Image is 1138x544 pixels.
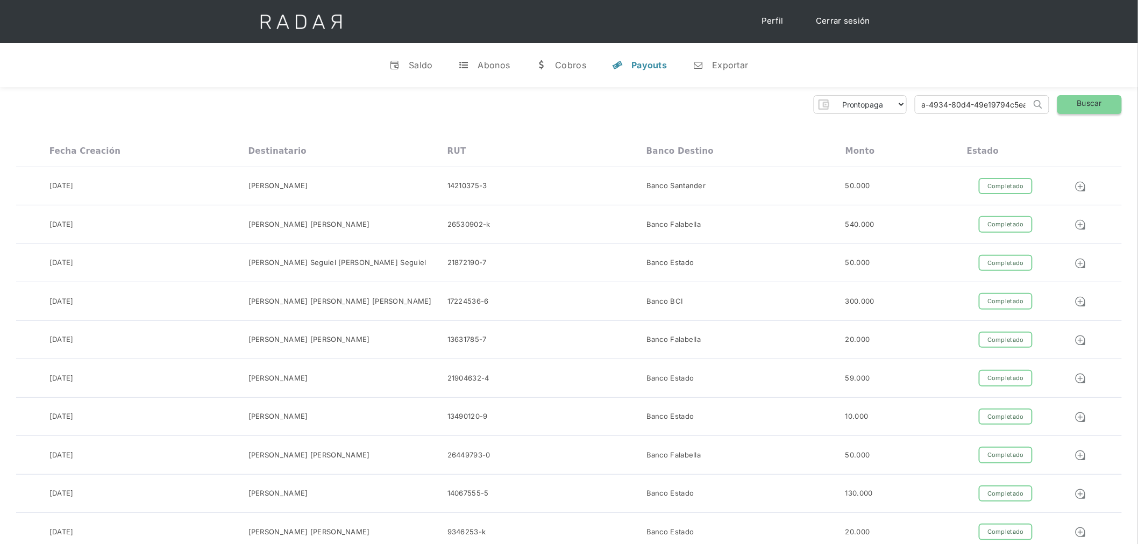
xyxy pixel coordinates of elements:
img: Detalle [1075,411,1086,423]
img: Detalle [1075,257,1086,269]
div: RUT [447,146,466,156]
div: Completado [979,293,1033,310]
div: Estado [967,146,999,156]
div: 13631785-7 [447,334,487,345]
div: 26449793-0 [447,450,490,461]
div: 14210375-3 [447,181,487,191]
a: Perfil [751,11,794,32]
div: Banco Falabella [646,219,701,230]
div: Completado [979,485,1033,502]
div: Banco Estado [646,257,694,268]
div: 10.000 [845,411,869,422]
div: Banco Santander [646,181,706,191]
div: 50.000 [845,450,870,461]
div: [DATE] [49,527,74,538]
div: y [612,60,623,70]
div: 59.000 [845,373,870,384]
div: [DATE] [49,450,74,461]
div: [DATE] [49,373,74,384]
img: Detalle [1075,488,1086,500]
div: [DATE] [49,488,74,499]
div: 21872190-7 [447,257,487,268]
div: Monto [845,146,875,156]
div: Completado [979,332,1033,348]
div: Completado [979,178,1033,195]
div: Completado [979,216,1033,233]
a: Buscar [1057,95,1122,114]
div: Banco Falabella [646,334,701,345]
div: t [459,60,470,70]
img: Detalle [1075,526,1086,538]
div: [DATE] [49,334,74,345]
div: 26530902-k [447,219,490,230]
div: Banco Estado [646,411,694,422]
div: n [693,60,703,70]
img: Detalle [1075,334,1086,346]
div: Completado [979,409,1033,425]
input: Busca por ID [915,96,1031,113]
div: [PERSON_NAME] [PERSON_NAME] [248,527,370,538]
div: v [389,60,400,70]
div: Destinatario [248,146,307,156]
form: Form [814,95,907,114]
div: [PERSON_NAME] [PERSON_NAME] [248,334,370,345]
div: [PERSON_NAME] Seguiel [PERSON_NAME] Seguiel [248,257,426,268]
div: 20.000 [845,334,870,345]
img: Detalle [1075,219,1086,231]
div: Banco Estado [646,527,694,538]
img: Detalle [1075,296,1086,307]
div: [DATE] [49,411,74,422]
div: Exportar [712,60,748,70]
div: Completado [979,447,1033,463]
div: 21904632-4 [447,373,489,384]
div: 300.000 [845,296,874,307]
div: 9346253-k [447,527,486,538]
a: Cerrar sesión [805,11,881,32]
div: w [536,60,546,70]
div: [PERSON_NAME] [PERSON_NAME] [248,219,370,230]
div: [PERSON_NAME] [PERSON_NAME] [248,450,370,461]
div: 50.000 [845,257,870,268]
div: Banco Estado [646,488,694,499]
div: 20.000 [845,527,870,538]
div: 540.000 [845,219,874,230]
div: [PERSON_NAME] [248,411,308,422]
div: 17224536-6 [447,296,489,307]
div: 14067555-5 [447,488,489,499]
div: [DATE] [49,296,74,307]
div: Banco Falabella [646,450,701,461]
img: Detalle [1075,181,1086,192]
div: Banco destino [646,146,714,156]
div: Banco Estado [646,373,694,384]
div: [PERSON_NAME] [248,181,308,191]
div: Completado [979,255,1033,271]
div: [DATE] [49,219,74,230]
div: 50.000 [845,181,870,191]
div: 13490120-9 [447,411,488,422]
div: Saldo [409,60,433,70]
div: [PERSON_NAME] [248,373,308,384]
img: Detalle [1075,449,1086,461]
div: [PERSON_NAME] [248,488,308,499]
div: Completado [979,370,1033,386]
div: Fecha creación [49,146,121,156]
div: [PERSON_NAME] [PERSON_NAME] [PERSON_NAME] [248,296,432,307]
div: 130.000 [845,488,873,499]
div: [DATE] [49,181,74,191]
div: [DATE] [49,257,74,268]
div: Banco BCI [646,296,683,307]
img: Detalle [1075,373,1086,384]
div: Payouts [631,60,667,70]
div: Cobros [555,60,586,70]
div: Abonos [478,60,510,70]
div: Completado [979,524,1033,540]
